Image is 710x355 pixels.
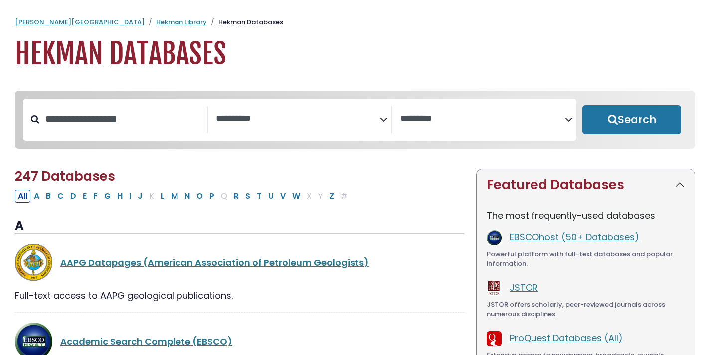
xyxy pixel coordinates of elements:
[43,190,54,203] button: Filter Results B
[207,17,283,27] li: Hekman Databases
[277,190,289,203] button: Filter Results V
[60,256,369,269] a: AAPG Datapages (American Association of Petroleum Geologists)
[216,114,380,124] textarea: Search
[15,167,115,185] span: 247 Databases
[39,111,207,127] input: Search database by title or keyword
[80,190,90,203] button: Filter Results E
[15,219,464,234] h3: A
[477,169,695,201] button: Featured Databases
[31,190,42,203] button: Filter Results A
[487,300,685,319] div: JSTOR offers scholarly, peer-reviewed journals across numerous disciplines.
[510,332,623,344] a: ProQuest Databases (All)
[126,190,134,203] button: Filter Results I
[156,17,207,27] a: Hekman Library
[582,105,681,134] button: Submit for Search Results
[15,91,695,149] nav: Search filters
[510,231,639,243] a: EBSCOhost (50+ Databases)
[487,209,685,222] p: The most frequently-used databases
[400,114,565,124] textarea: Search
[135,190,146,203] button: Filter Results J
[90,190,101,203] button: Filter Results F
[510,281,538,294] a: JSTOR
[206,190,217,203] button: Filter Results P
[193,190,206,203] button: Filter Results O
[168,190,181,203] button: Filter Results M
[254,190,265,203] button: Filter Results T
[289,190,303,203] button: Filter Results W
[60,335,232,348] a: Academic Search Complete (EBSCO)
[15,37,695,71] h1: Hekman Databases
[158,190,168,203] button: Filter Results L
[67,190,79,203] button: Filter Results D
[15,289,464,302] div: Full-text access to AAPG geological publications.
[114,190,126,203] button: Filter Results H
[181,190,193,203] button: Filter Results N
[326,190,337,203] button: Filter Results Z
[231,190,242,203] button: Filter Results R
[101,190,114,203] button: Filter Results G
[15,17,145,27] a: [PERSON_NAME][GEOGRAPHIC_DATA]
[15,190,30,203] button: All
[54,190,67,203] button: Filter Results C
[265,190,277,203] button: Filter Results U
[15,17,695,27] nav: breadcrumb
[15,189,352,202] div: Alpha-list to filter by first letter of database name
[242,190,253,203] button: Filter Results S
[487,249,685,269] div: Powerful platform with full-text databases and popular information.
